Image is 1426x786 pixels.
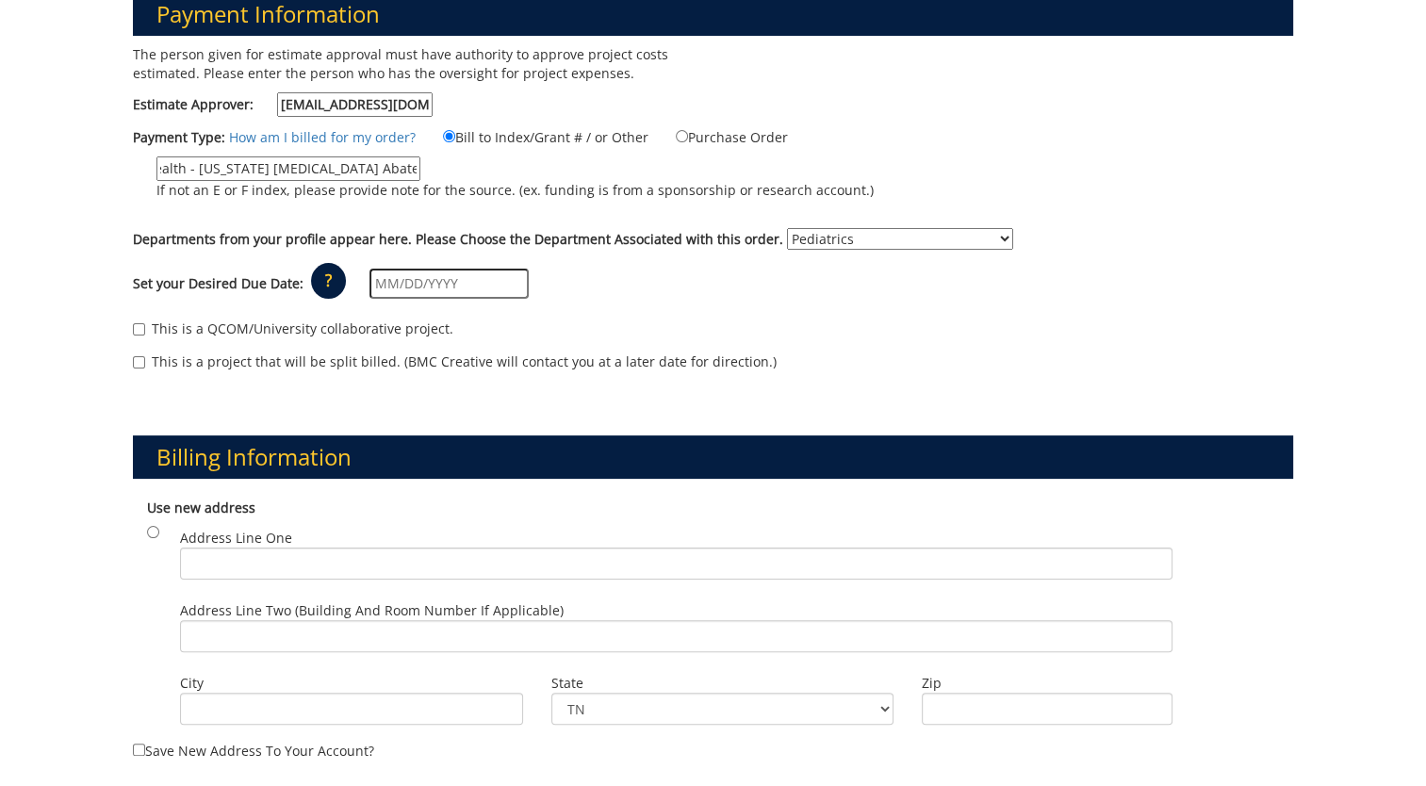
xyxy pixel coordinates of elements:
[443,130,455,142] input: Bill to Index/Grant # / or Other
[311,263,346,299] p: ?
[180,620,1172,652] input: Address Line Two (Building and Room Number if applicable)
[133,128,225,147] label: Payment Type:
[676,130,688,142] input: Purchase Order
[180,693,523,725] input: City
[180,601,1172,652] label: Address Line Two (Building and Room Number if applicable)
[922,693,1172,725] input: Zip
[277,92,433,117] input: Estimate Approver:
[156,181,874,200] p: If not an E or F index, please provide note for the source. (ex. funding is from a sponsorship or...
[369,269,529,299] input: MM/DD/YYYY
[180,529,1172,580] label: Address Line One
[147,499,255,516] b: Use new address
[133,744,145,756] input: Save new address to your account?
[133,274,303,293] label: Set your Desired Due Date:
[156,156,420,181] input: If not an E or F index, please provide note for the source. (ex. funding is from a sponsorship or...
[551,674,894,693] label: State
[133,435,1293,479] h3: Billing Information
[922,674,1172,693] label: Zip
[133,319,453,338] label: This is a QCOM/University collaborative project.
[133,230,783,249] label: Departments from your profile appear here. Please Choose the Department Associated with this order.
[133,356,145,368] input: This is a project that will be split billed. (BMC Creative will contact you at a later date for d...
[180,548,1172,580] input: Address Line One
[133,92,433,117] label: Estimate Approver:
[133,352,777,371] label: This is a project that will be split billed. (BMC Creative will contact you at a later date for d...
[133,323,145,336] input: This is a QCOM/University collaborative project.
[652,126,788,147] label: Purchase Order
[419,126,648,147] label: Bill to Index/Grant # / or Other
[133,45,698,83] p: The person given for estimate approval must have authority to approve project costs estimated. Pl...
[180,674,523,693] label: City
[229,128,416,146] a: How am I billed for my order?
